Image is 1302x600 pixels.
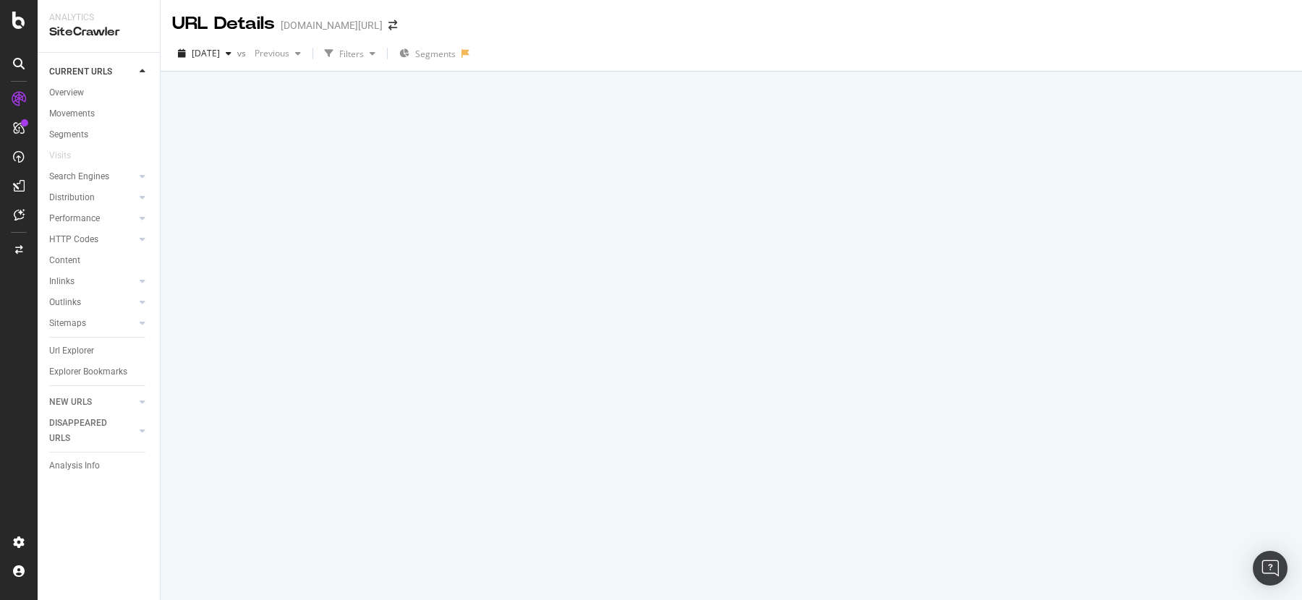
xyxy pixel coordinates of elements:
[49,416,135,446] a: DISAPPEARED URLS
[49,148,71,163] div: Visits
[49,458,100,473] div: Analysis Info
[49,12,148,24] div: Analytics
[415,48,456,60] span: Segments
[249,42,307,65] button: Previous
[319,42,381,65] button: Filters
[249,47,289,59] span: Previous
[49,190,135,205] a: Distribution
[49,295,81,310] div: Outlinks
[339,48,364,60] div: Filters
[281,18,383,33] div: [DOMAIN_NAME][URL]
[49,190,95,205] div: Distribution
[49,211,100,226] div: Performance
[49,274,75,289] div: Inlinks
[49,295,135,310] a: Outlinks
[49,416,122,446] div: DISAPPEARED URLS
[49,253,80,268] div: Content
[49,148,85,163] a: Visits
[49,85,84,100] div: Overview
[49,274,135,289] a: Inlinks
[49,395,92,410] div: NEW URLS
[49,458,150,473] a: Analysis Info
[388,20,397,30] div: arrow-right-arrow-left
[49,106,150,121] a: Movements
[49,64,135,80] a: CURRENT URLS
[49,343,150,359] a: Url Explorer
[192,47,220,59] span: 2025 Jul. 8th
[49,232,98,247] div: HTTP Codes
[49,106,95,121] div: Movements
[49,232,135,247] a: HTTP Codes
[49,211,135,226] a: Performance
[49,364,150,380] a: Explorer Bookmarks
[172,42,237,65] button: [DATE]
[49,127,88,142] div: Segments
[49,364,127,380] div: Explorer Bookmarks
[49,343,94,359] div: Url Explorer
[49,316,135,331] a: Sitemaps
[49,24,148,40] div: SiteCrawler
[393,42,461,65] button: Segments
[49,64,112,80] div: CURRENT URLS
[49,169,135,184] a: Search Engines
[49,395,135,410] a: NEW URLS
[49,316,86,331] div: Sitemaps
[1253,551,1288,586] div: Open Intercom Messenger
[172,12,275,36] div: URL Details
[237,47,249,59] span: vs
[49,85,150,100] a: Overview
[49,169,109,184] div: Search Engines
[49,127,150,142] a: Segments
[49,253,150,268] a: Content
